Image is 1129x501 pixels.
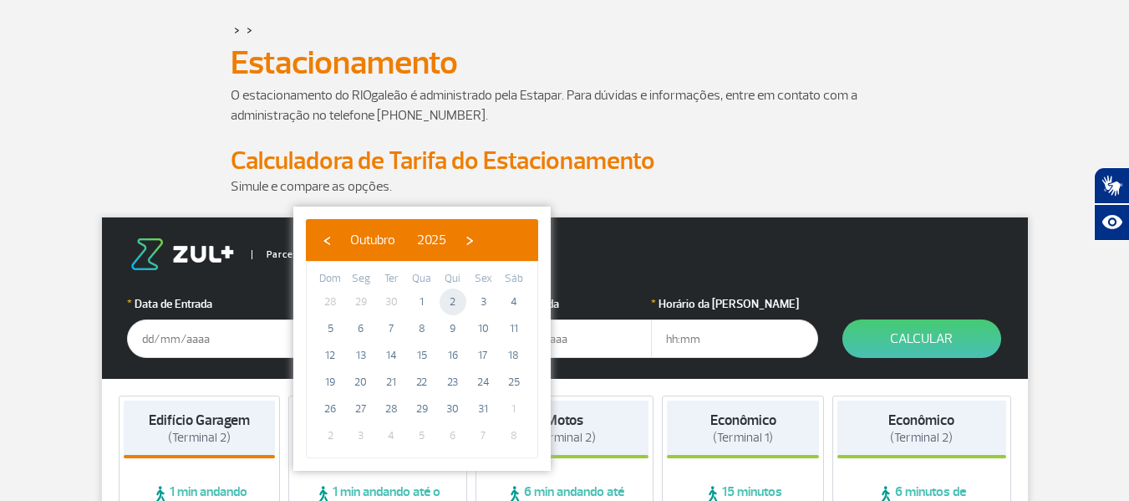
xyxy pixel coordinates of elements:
button: ‹ [314,227,339,253]
th: weekday [468,270,499,289]
span: 8 [409,315,435,342]
span: 5 [409,422,435,449]
label: Data da Saída [485,295,652,313]
span: 30 [440,396,466,422]
span: 15 [409,342,435,369]
th: weekday [376,270,407,289]
span: 28 [317,289,343,315]
span: 16 [440,342,466,369]
span: 7 [378,315,404,342]
span: 12 [317,342,343,369]
span: 31 [470,396,496,422]
span: 5 [317,315,343,342]
span: 1 [409,289,435,315]
th: weekday [346,270,377,289]
a: > [247,20,252,39]
input: hh:mm [651,320,818,358]
button: Outubro [339,227,406,253]
bs-datepicker-container: calendar [293,207,551,471]
span: 17 [470,342,496,369]
span: 14 [378,342,404,369]
th: weekday [407,270,438,289]
span: 6 [440,422,466,449]
span: (Terminal 2) [168,430,231,446]
div: Plugin de acessibilidade da Hand Talk. [1094,167,1129,241]
span: 18 [501,342,527,369]
span: 26 [317,396,343,422]
span: 7 [470,422,496,449]
img: logo-zul.png [127,238,237,270]
span: Parceiro Oficial [252,250,338,259]
span: 2025 [417,232,446,248]
span: 8 [501,422,527,449]
input: dd/mm/aaaa [485,320,652,358]
span: 11 [501,315,527,342]
span: (Terminal 1) [713,430,773,446]
th: weekday [437,270,468,289]
span: 25 [501,369,527,396]
strong: Econômico [710,412,776,429]
strong: Motos [546,412,583,429]
span: 28 [378,396,404,422]
button: 2025 [406,227,457,253]
span: 10 [470,315,496,342]
span: 30 [378,289,404,315]
span: 3 [348,422,374,449]
span: 27 [348,396,374,422]
span: 29 [348,289,374,315]
span: 23 [440,369,466,396]
span: 2 [317,422,343,449]
strong: Edifício Garagem [149,412,250,429]
button: Abrir tradutor de língua de sinais. [1094,167,1129,204]
bs-datepicker-navigation-view: ​ ​ ​ [314,229,482,246]
span: (Terminal 2) [533,430,596,446]
span: 3 [470,289,496,315]
p: O estacionamento do RIOgaleão é administrado pela Estapar. Para dúvidas e informações, entre em c... [231,85,899,125]
h1: Estacionamento [231,49,899,77]
span: 24 [470,369,496,396]
span: Outubro [350,232,395,248]
label: Horário da [PERSON_NAME] [651,295,818,313]
span: 4 [378,422,404,449]
span: 22 [409,369,435,396]
strong: Econômico [888,412,954,429]
button: Abrir recursos assistivos. [1094,204,1129,241]
span: 2 [440,289,466,315]
a: > [234,20,240,39]
span: 19 [317,369,343,396]
h2: Calculadora de Tarifa do Estacionamento [231,146,899,176]
span: 21 [378,369,404,396]
th: weekday [498,270,529,289]
button: Calcular [842,320,1001,358]
button: › [457,227,482,253]
label: Data de Entrada [127,295,294,313]
span: 4 [501,289,527,315]
span: 6 [348,315,374,342]
span: (Terminal 2) [890,430,953,446]
p: Simule e compare as opções. [231,176,899,197]
span: 1 [501,396,527,422]
th: weekday [315,270,346,289]
span: 9 [440,315,466,342]
input: dd/mm/aaaa [127,320,294,358]
span: 20 [348,369,374,396]
span: 29 [409,396,435,422]
span: 13 [348,342,374,369]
